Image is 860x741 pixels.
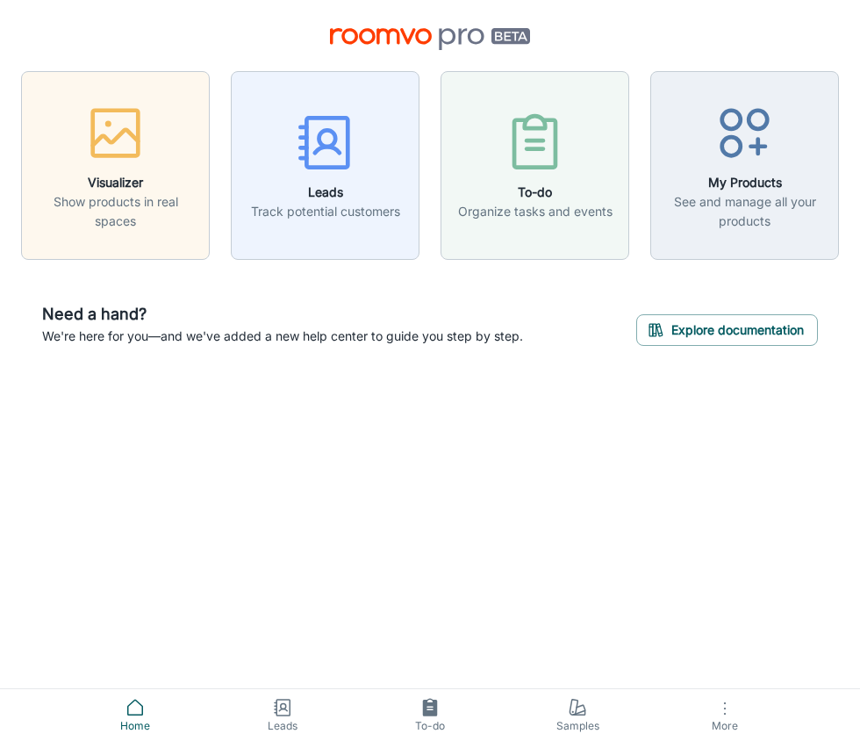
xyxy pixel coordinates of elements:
[61,689,209,741] a: Home
[42,327,523,346] p: We're here for you—and we've added a new help center to guide you step by step.
[32,192,198,231] p: Show products in real spaces
[231,155,419,173] a: LeadsTrack potential customers
[458,202,613,221] p: Organize tasks and events
[231,71,419,260] button: LeadsTrack potential customers
[636,314,818,346] button: Explore documentation
[42,302,523,327] h6: Need a hand?
[662,192,828,231] p: See and manage all your products
[636,320,818,337] a: Explore documentation
[251,183,400,202] h6: Leads
[356,689,504,741] a: To-do
[72,718,198,734] span: Home
[219,718,346,734] span: Leads
[21,71,210,260] button: VisualizerShow products in real spaces
[651,689,799,741] button: More
[514,718,641,734] span: Samples
[650,155,839,173] a: My ProductsSee and manage all your products
[441,71,629,260] button: To-doOrganize tasks and events
[32,173,198,192] h6: Visualizer
[441,155,629,173] a: To-doOrganize tasks and events
[458,183,613,202] h6: To-do
[662,719,788,732] span: More
[662,173,828,192] h6: My Products
[209,689,356,741] a: Leads
[251,202,400,221] p: Track potential customers
[504,689,651,741] a: Samples
[367,718,493,734] span: To-do
[650,71,839,260] button: My ProductsSee and manage all your products
[330,28,531,50] img: Roomvo PRO Beta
